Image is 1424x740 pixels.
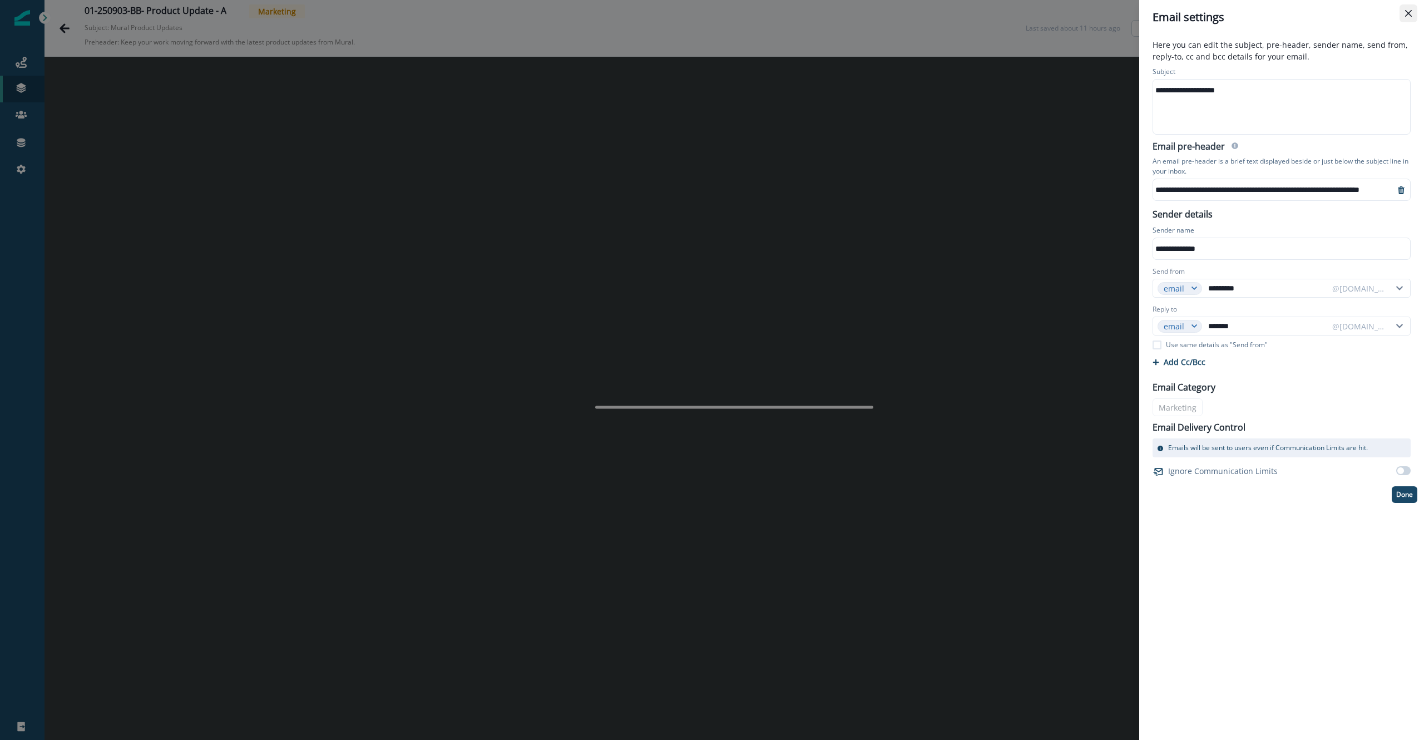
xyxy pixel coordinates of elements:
[1146,205,1219,221] p: Sender details
[1168,465,1278,477] p: Ignore Communication Limits
[1166,340,1268,350] p: Use same details as "Send from"
[1153,381,1215,394] p: Email Category
[1396,491,1413,499] p: Done
[1153,267,1185,277] label: Send from
[1164,283,1186,294] div: email
[1397,186,1406,195] svg: remove-preheader
[1153,357,1205,367] button: Add Cc/Bcc
[1164,320,1186,332] div: email
[1332,320,1386,332] div: @[DOMAIN_NAME]
[1332,283,1386,294] div: @[DOMAIN_NAME]
[1153,9,1411,26] div: Email settings
[1153,154,1411,179] p: An email pre-header is a brief text displayed beside or just below the subject line in your inbox.
[1153,421,1245,434] p: Email Delivery Control
[1153,225,1194,238] p: Sender name
[1146,39,1417,65] p: Here you can edit the subject, pre-header, sender name, send from, reply-to, cc and bcc details f...
[1153,141,1225,154] h2: Email pre-header
[1153,304,1177,314] label: Reply to
[1392,486,1417,503] button: Done
[1168,443,1368,453] p: Emails will be sent to users even if Communication Limits are hit.
[1153,67,1175,79] p: Subject
[1400,4,1417,22] button: Close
